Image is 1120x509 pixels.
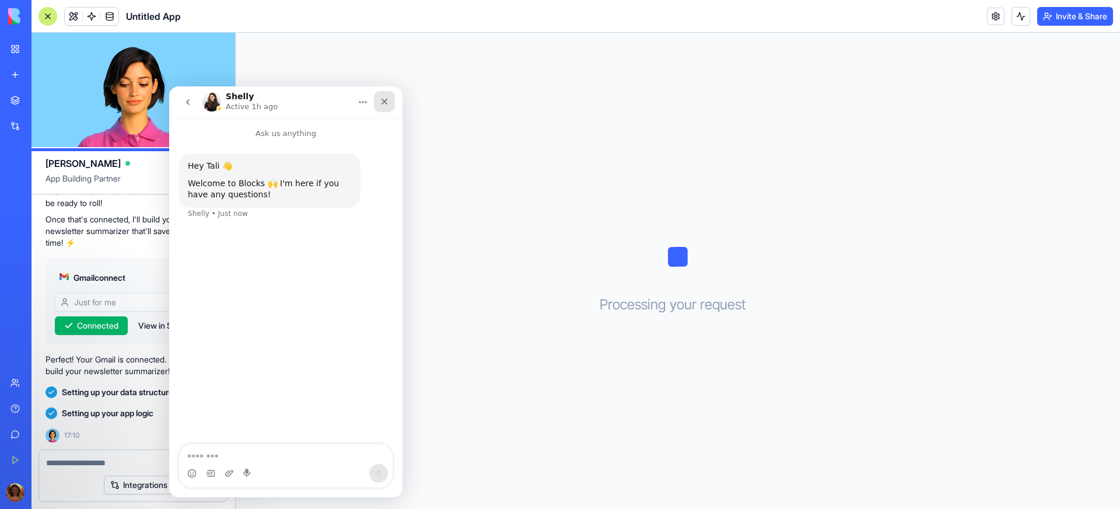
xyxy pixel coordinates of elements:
p: Once that's connected, I'll build you an amazing newsletter summarizer that'll save you tons of t... [45,214,221,249]
img: gmail [60,272,69,281]
p: Perfect! Your Gmail is connected. Now let me build your newsletter summarizer! 📬 [45,354,221,377]
img: Ella_00000_wcx2te.png [45,428,60,442]
img: logo [8,8,80,25]
button: Invite & Share [1037,7,1113,26]
span: Untitled App [126,9,181,23]
button: Integrations [104,476,174,494]
button: Send a message… [200,378,219,396]
button: Connected [55,316,128,335]
span: Setting up your data structure [62,386,173,398]
span: Connected [77,320,118,332]
iframe: Intercom live chat [169,86,402,497]
h3: Processing your request [600,295,757,314]
span: Setting up your app logic [62,407,153,419]
span: App Building Partner [45,173,221,194]
span: Gmail connect [73,272,125,284]
span: [PERSON_NAME] [45,156,121,170]
img: ACg8ocJRwojqz00pnnfns0LB01dDrOnr9aXUQLsdlbTLH2_mWpJsLlAlkQ=s96-c [6,483,24,502]
span: 17:10 [64,431,80,440]
button: View in Settings [132,316,204,335]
